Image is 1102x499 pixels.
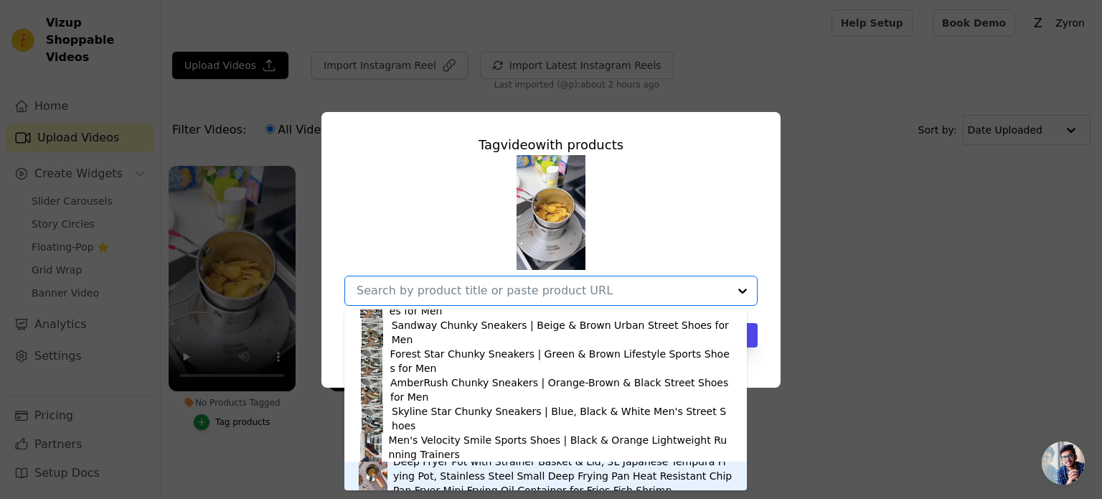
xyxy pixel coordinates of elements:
img: product thumbnail [359,376,385,404]
div: Sandway Chunky Sneakers | Beige & Brown Urban Street Shoes for Men [392,318,733,347]
img: tn-d50572a72ca34b3ead97d9be707cb3f3.png [517,155,585,270]
img: product thumbnail [359,347,384,376]
div: AmberRush Chunky Sneakers | Orange-Brown & Black Street Shoes for Men [390,376,733,404]
input: Search by product title or paste product URL [357,284,728,297]
div: Skyline Star Chunky Sneakers | Blue, Black & White Men's Street Shoes [392,404,733,433]
img: product thumbnail [359,462,387,490]
div: Forest Star Chunky Sneakers | Green & Brown Lifestyle Sports Shoes for Men [390,347,732,376]
img: product thumbnail [359,433,383,462]
div: Open chat [1042,442,1085,485]
img: product thumbnail [359,404,386,433]
div: Deep Fryer Pot with Strainer Basket & Lid, 3L Japanese Tempura Frying Pot, Stainless Steel Small ... [393,454,733,498]
div: Men's Velocity Smile Sports Shoes | Black & Orange Lightweight Running Trainers [389,433,733,462]
img: product thumbnail [359,318,386,347]
div: Tag video with products [344,135,758,155]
